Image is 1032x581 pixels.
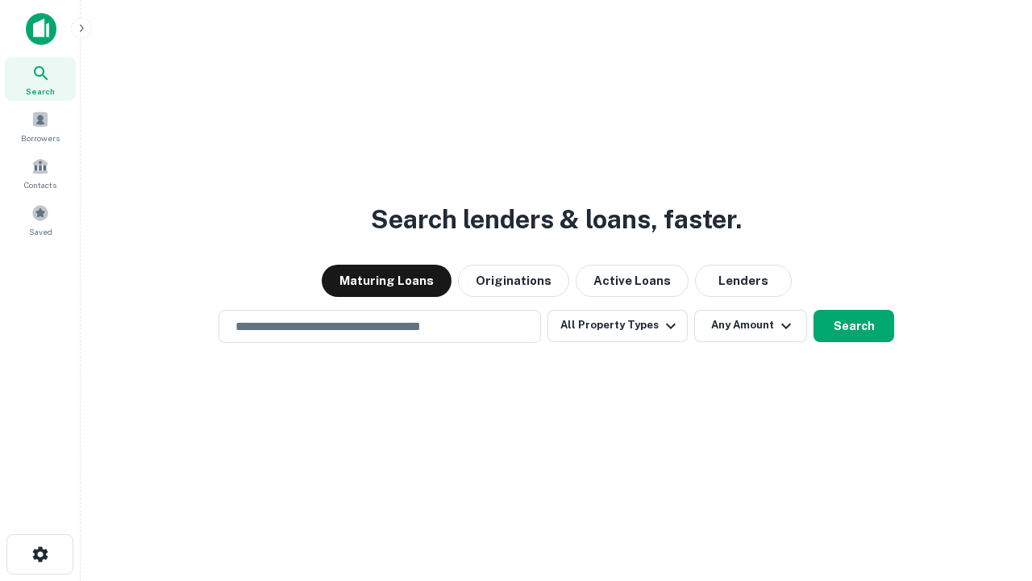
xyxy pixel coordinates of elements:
[29,225,52,238] span: Saved
[21,132,60,144] span: Borrowers
[5,151,76,194] a: Contacts
[5,104,76,148] a: Borrowers
[26,85,55,98] span: Search
[5,198,76,241] a: Saved
[322,265,451,297] button: Maturing Loans
[951,400,1032,478] iframe: Chat Widget
[547,310,688,342] button: All Property Types
[26,13,56,45] img: capitalize-icon.png
[24,178,56,191] span: Contacts
[371,200,742,239] h3: Search lenders & loans, faster.
[694,310,807,342] button: Any Amount
[576,265,689,297] button: Active Loans
[814,310,894,342] button: Search
[695,265,792,297] button: Lenders
[5,57,76,101] a: Search
[458,265,569,297] button: Originations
